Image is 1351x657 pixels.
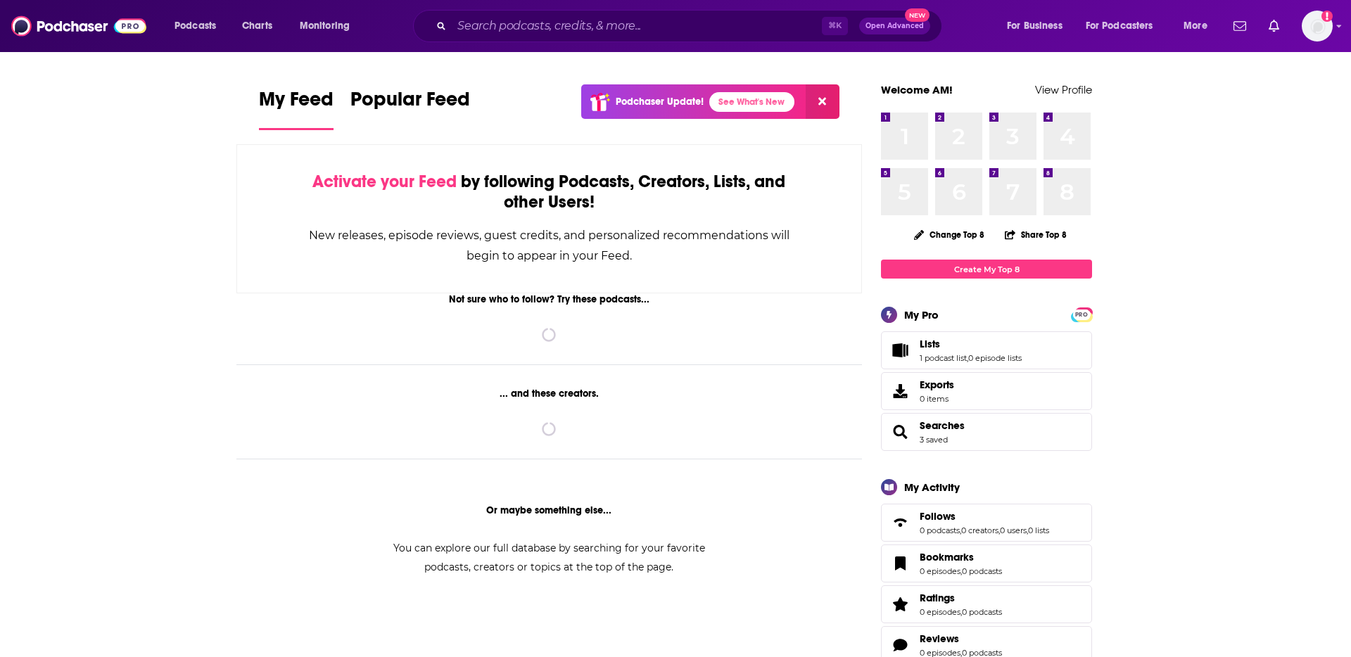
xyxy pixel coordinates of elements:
span: Bookmarks [881,544,1092,582]
span: Exports [886,381,914,401]
a: Searches [920,419,965,432]
a: Follows [886,513,914,532]
a: 1 podcast list [920,353,967,363]
a: Welcome AM! [881,83,953,96]
a: 0 podcasts [962,566,1002,576]
span: Bookmarks [920,551,974,563]
span: Lists [920,338,940,350]
span: Follows [920,510,956,523]
span: , [1027,525,1028,535]
span: Ratings [881,585,1092,623]
a: Create My Top 8 [881,260,1092,279]
button: open menu [997,15,1080,37]
a: My Feed [259,87,334,130]
img: Podchaser - Follow, Share and Rate Podcasts [11,13,146,39]
a: PRO [1073,309,1090,319]
span: Reviews [920,632,959,645]
span: Activate your Feed [312,171,457,192]
span: Exports [920,378,954,391]
span: New [905,8,930,22]
a: 0 episode lists [968,353,1022,363]
span: Popular Feed [350,87,470,120]
span: Lists [881,331,1092,369]
a: 0 podcasts [962,607,1002,617]
svg: Add a profile image [1321,11,1333,22]
a: View Profile [1035,83,1092,96]
button: open menu [1174,15,1225,37]
a: Show notifications dropdown [1263,14,1285,38]
a: Lists [886,340,914,360]
span: Charts [242,16,272,36]
span: ⌘ K [822,17,848,35]
span: Open Advanced [865,23,924,30]
a: Ratings [886,594,914,614]
span: For Podcasters [1086,16,1153,36]
div: ... and these creators. [236,388,862,400]
a: 0 podcasts [920,525,960,535]
div: Not sure who to follow? Try these podcasts... [236,293,862,305]
span: 0 items [920,394,954,404]
button: Share Top 8 [1004,221,1067,248]
span: Ratings [920,592,955,604]
span: Podcasts [175,16,216,36]
span: , [967,353,968,363]
span: PRO [1073,310,1090,320]
div: Or maybe something else... [236,504,862,516]
span: , [960,607,962,617]
a: Popular Feed [350,87,470,130]
a: Reviews [886,635,914,655]
span: , [960,525,961,535]
span: For Business [1007,16,1063,36]
a: Bookmarks [886,554,914,573]
a: Searches [886,422,914,442]
a: Show notifications dropdown [1228,14,1252,38]
div: New releases, episode reviews, guest credits, and personalized recommendations will begin to appe... [307,225,791,266]
button: open menu [165,15,234,37]
span: Follows [881,504,1092,542]
button: Show profile menu [1302,11,1333,42]
span: Logged in as andrewmorrissey [1302,11,1333,42]
a: Follows [920,510,1049,523]
img: User Profile [1302,11,1333,42]
a: Charts [233,15,281,37]
input: Search podcasts, credits, & more... [452,15,822,37]
a: See What's New [709,92,794,112]
a: Lists [920,338,1022,350]
span: Searches [881,413,1092,451]
a: 0 episodes [920,566,960,576]
button: open menu [290,15,368,37]
a: Bookmarks [920,551,1002,563]
a: 0 lists [1028,525,1049,535]
div: Search podcasts, credits, & more... [426,10,956,42]
span: , [998,525,1000,535]
div: My Pro [904,308,939,321]
button: open menu [1077,15,1174,37]
a: 0 episodes [920,607,960,617]
button: Change Top 8 [906,226,993,243]
button: Open AdvancedNew [859,18,930,34]
a: Exports [881,372,1092,410]
span: , [960,566,962,576]
div: You can explore our full database by searching for your favorite podcasts, creators or topics at ... [376,539,722,577]
span: Monitoring [300,16,350,36]
a: Reviews [920,632,1002,645]
a: 0 creators [961,525,998,535]
a: Ratings [920,592,1002,604]
span: More [1184,16,1207,36]
a: 0 users [1000,525,1027,535]
span: My Feed [259,87,334,120]
div: by following Podcasts, Creators, Lists, and other Users! [307,172,791,212]
div: My Activity [904,480,960,494]
a: 3 saved [920,435,948,445]
p: Podchaser Update! [616,96,704,108]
